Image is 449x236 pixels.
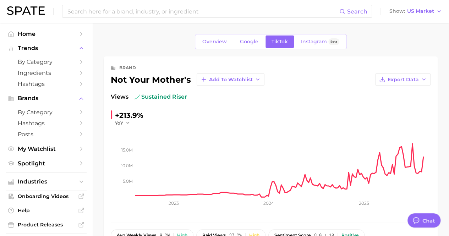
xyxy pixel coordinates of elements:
[407,9,434,13] span: US Market
[134,94,140,100] img: sustained riser
[134,93,187,101] span: sustained riser
[18,109,75,116] span: by Category
[111,93,128,101] span: Views
[6,118,87,129] a: Hashtags
[295,35,345,48] a: InstagramBeta
[6,176,87,187] button: Industries
[18,146,75,152] span: My Watchlist
[18,131,75,138] span: Posts
[388,7,444,16] button: ShowUS Market
[18,193,75,199] span: Onboarding Videos
[18,70,75,76] span: Ingredients
[6,78,87,89] a: Hashtags
[196,35,233,48] a: Overview
[18,81,75,87] span: Hashtags
[123,179,133,184] tspan: 5.0m
[240,39,258,45] span: Google
[263,201,274,206] tspan: 2024
[272,39,288,45] span: TikTok
[7,6,45,15] img: SPATE
[6,205,87,216] a: Help
[6,143,87,154] a: My Watchlist
[18,59,75,65] span: by Category
[375,73,431,86] button: Export Data
[18,179,75,185] span: Industries
[6,93,87,104] button: Brands
[18,45,75,51] span: Trends
[6,219,87,230] a: Product Releases
[6,191,87,202] a: Onboarding Videos
[111,73,264,86] div: not your mother's
[18,160,75,167] span: Spotlight
[6,129,87,140] a: Posts
[359,201,369,206] tspan: 2025
[18,120,75,127] span: Hashtags
[121,163,133,168] tspan: 10.0m
[301,39,327,45] span: Instagram
[6,43,87,54] button: Trends
[389,9,405,13] span: Show
[115,110,143,121] div: +213.9%
[18,207,75,214] span: Help
[169,201,179,206] tspan: 2023
[330,39,337,45] span: Beta
[18,31,75,37] span: Home
[202,39,227,45] span: Overview
[388,77,419,83] span: Export Data
[18,221,75,228] span: Product Releases
[121,147,133,153] tspan: 15.0m
[6,28,87,39] a: Home
[18,95,75,101] span: Brands
[115,120,130,126] button: YoY
[265,35,294,48] a: TikTok
[209,77,253,83] span: Add to Watchlist
[6,67,87,78] a: Ingredients
[115,120,123,126] span: YoY
[347,8,367,15] span: Search
[6,158,87,169] a: Spotlight
[67,5,339,17] input: Search here for a brand, industry, or ingredient
[6,56,87,67] a: by Category
[6,107,87,118] a: by Category
[197,73,264,86] button: Add to Watchlist
[234,35,264,48] a: Google
[119,64,136,72] div: brand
